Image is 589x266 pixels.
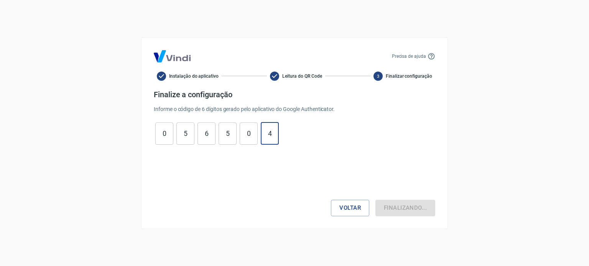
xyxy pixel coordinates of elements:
[32,44,38,51] img: tab_domain_overview_orange.svg
[169,73,219,80] span: Instalação do aplicativo
[282,73,322,80] span: Leitura do QR Code
[377,73,379,78] text: 3
[12,20,18,26] img: website_grey.svg
[21,12,38,18] div: v 4.0.25
[12,12,18,18] img: logo_orange.svg
[154,90,435,99] h4: Finalize a configuração
[154,105,435,113] p: Informe o código de 6 dígitos gerado pelo aplicativo do Google Authenticator.
[89,45,123,50] div: Palavras-chave
[386,73,432,80] span: Finalizar configuração
[392,53,426,60] p: Precisa de ajuda
[20,20,110,26] div: [PERSON_NAME]: [DOMAIN_NAME]
[154,50,191,62] img: Logo Vind
[40,45,59,50] div: Domínio
[81,44,87,51] img: tab_keywords_by_traffic_grey.svg
[331,200,369,216] button: Voltar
